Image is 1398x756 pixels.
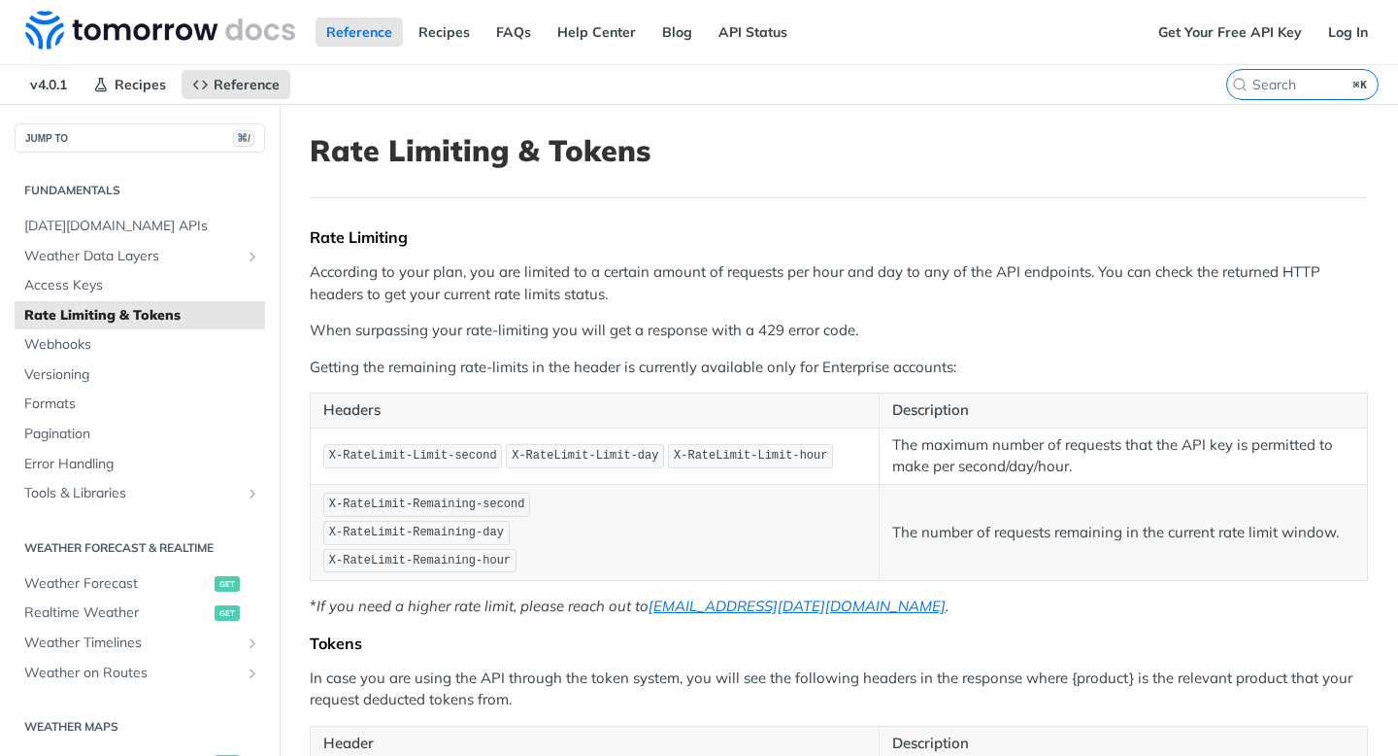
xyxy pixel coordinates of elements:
span: Weather Data Layers [24,247,240,266]
button: Show subpages for Tools & Libraries [245,486,260,501]
div: Rate Limiting [310,227,1368,247]
a: Weather TimelinesShow subpages for Weather Timelines [15,629,265,658]
span: X-RateLimit-Remaining-second [329,498,525,511]
span: Weather Forecast [24,574,210,594]
button: Show subpages for Weather on Routes [245,666,260,681]
p: Description [892,399,1354,422]
p: Headers [323,399,866,422]
span: Error Handling [24,455,260,474]
svg: Search [1232,77,1248,92]
a: Log In [1317,17,1379,47]
a: Formats [15,390,265,419]
span: X-RateLimit-Limit-hour [674,449,827,463]
span: Rate Limiting & Tokens [24,306,260,326]
span: X-RateLimit-Limit-second [329,449,497,463]
a: Reference [316,17,403,47]
p: When surpassing your rate-limiting you will get a response with a 429 error code. [310,320,1368,342]
span: X-RateLimit-Remaining-day [329,526,504,539]
a: [EMAIL_ADDRESS][DATE][DOMAIN_NAME] [649,597,946,615]
a: Rate Limiting & Tokens [15,301,265,330]
div: Tokens [310,634,1368,653]
span: Realtime Weather [24,603,210,623]
span: X-RateLimit-Remaining-hour [329,554,511,567]
p: According to your plan, you are limited to a certain amount of requests per hour and day to any o... [310,261,1368,305]
a: Weather Data LayersShow subpages for Weather Data Layers [15,242,265,271]
span: get [215,576,240,592]
a: Realtime Weatherget [15,599,265,628]
a: Pagination [15,420,265,449]
h2: Fundamentals [15,182,265,199]
p: In case you are using the API through the token system, you will see the following headers in the... [310,668,1368,711]
span: Versioning [24,365,260,385]
span: Pagination [24,425,260,444]
span: Weather Timelines [24,634,240,653]
span: Recipes [115,76,166,93]
a: Help Center [547,17,647,47]
button: Show subpages for Weather Data Layers [245,249,260,264]
span: v4.0.1 [19,70,78,99]
a: Recipes [408,17,481,47]
a: Recipes [83,70,177,99]
p: The maximum number of requests that the API key is permitted to make per second/day/hour. [892,434,1354,478]
h2: Weather Forecast & realtime [15,539,265,557]
a: Tools & LibrariesShow subpages for Tools & Libraries [15,479,265,508]
img: Tomorrow.io Weather API Docs [25,11,295,50]
span: Weather on Routes [24,664,240,683]
a: Access Keys [15,271,265,300]
span: X-RateLimit-Limit-day [512,449,658,463]
span: Access Keys [24,276,260,295]
a: Weather Forecastget [15,569,265,599]
span: Formats [24,395,260,414]
a: Get Your Free API Key [1148,17,1313,47]
span: Tools & Libraries [24,484,240,503]
h1: Rate Limiting & Tokens [310,133,1368,168]
span: Reference [214,76,280,93]
kbd: ⌘K [1348,75,1373,94]
button: JUMP TO⌘/ [15,123,265,153]
span: get [215,605,240,621]
em: If you need a higher rate limit, please reach out to . [316,597,949,615]
a: Blog [651,17,703,47]
p: Getting the remaining rate-limits in the header is currently available only for Enterprise accounts: [310,357,1368,379]
a: Reference [182,70,290,99]
span: Webhooks [24,335,260,355]
span: ⌘/ [233,130,254,147]
a: FAQs [485,17,542,47]
span: [DATE][DOMAIN_NAME] APIs [24,217,260,236]
h2: Weather Maps [15,718,265,736]
button: Show subpages for Weather Timelines [245,636,260,651]
a: Weather on RoutesShow subpages for Weather on Routes [15,659,265,688]
a: Error Handling [15,450,265,479]
p: The number of requests remaining in the current rate limit window. [892,522,1354,544]
a: API Status [708,17,798,47]
a: Webhooks [15,330,265,360]
a: Versioning [15,361,265,390]
a: [DATE][DOMAIN_NAME] APIs [15,212,265,241]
